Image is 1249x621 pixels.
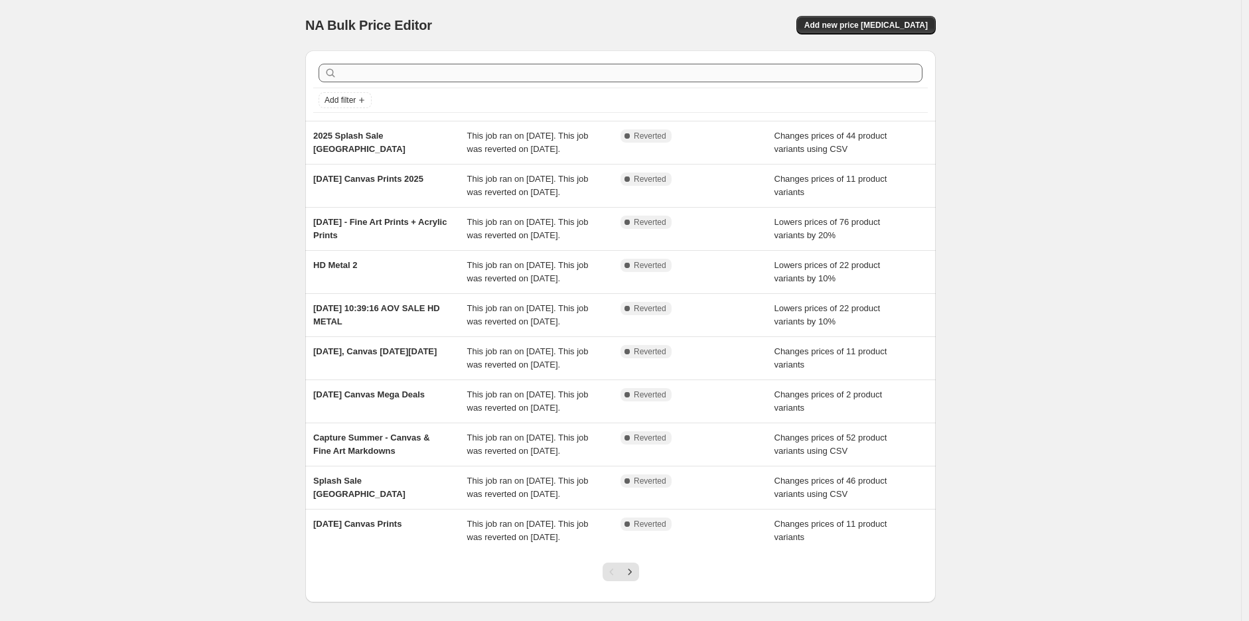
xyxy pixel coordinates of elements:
span: HD Metal 2 [313,260,357,270]
span: Reverted [634,346,666,357]
span: [DATE] Canvas Mega Deals [313,389,425,399]
span: Reverted [634,389,666,400]
span: Changes prices of 11 product variants [774,346,887,370]
span: This job ran on [DATE]. This job was reverted on [DATE]. [467,260,589,283]
span: Lowers prices of 76 product variants by 20% [774,217,881,240]
span: Reverted [634,519,666,529]
span: Reverted [634,303,666,314]
span: Reverted [634,131,666,141]
nav: Pagination [603,563,639,581]
span: Reverted [634,433,666,443]
span: [DATE] 10:39:16 AOV SALE HD METAL [313,303,440,326]
span: Lowers prices of 22 product variants by 10% [774,260,881,283]
span: Changes prices of 2 product variants [774,389,883,413]
button: Add filter [319,92,372,108]
span: This job ran on [DATE]. This job was reverted on [DATE]. [467,476,589,499]
span: This job ran on [DATE]. This job was reverted on [DATE]. [467,131,589,154]
span: Reverted [634,217,666,228]
span: 2025 Splash Sale [GEOGRAPHIC_DATA] [313,131,405,154]
span: Splash Sale [GEOGRAPHIC_DATA] [313,476,405,499]
span: This job ran on [DATE]. This job was reverted on [DATE]. [467,303,589,326]
span: NA Bulk Price Editor [305,18,432,33]
span: [DATE] - Fine Art Prints + Acrylic Prints [313,217,447,240]
button: Add new price [MEDICAL_DATA] [796,16,936,34]
span: This job ran on [DATE]. This job was reverted on [DATE]. [467,217,589,240]
span: Changes prices of 11 product variants [774,519,887,542]
span: This job ran on [DATE]. This job was reverted on [DATE]. [467,519,589,542]
span: Reverted [634,476,666,486]
span: [DATE], Canvas [DATE][DATE] [313,346,437,356]
span: Changes prices of 11 product variants [774,174,887,197]
span: Add filter [325,95,356,105]
span: [DATE] Canvas Prints [313,519,402,529]
button: Next [621,563,639,581]
span: Lowers prices of 22 product variants by 10% [774,303,881,326]
span: This job ran on [DATE]. This job was reverted on [DATE]. [467,346,589,370]
span: Changes prices of 44 product variants using CSV [774,131,887,154]
span: Capture Summer - Canvas & Fine Art Markdowns [313,433,430,456]
span: Add new price [MEDICAL_DATA] [804,20,928,31]
span: Reverted [634,260,666,271]
span: Changes prices of 46 product variants using CSV [774,476,887,499]
span: Changes prices of 52 product variants using CSV [774,433,887,456]
span: This job ran on [DATE]. This job was reverted on [DATE]. [467,174,589,197]
span: This job ran on [DATE]. This job was reverted on [DATE]. [467,433,589,456]
span: This job ran on [DATE]. This job was reverted on [DATE]. [467,389,589,413]
span: Reverted [634,174,666,184]
span: [DATE] Canvas Prints 2025 [313,174,423,184]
